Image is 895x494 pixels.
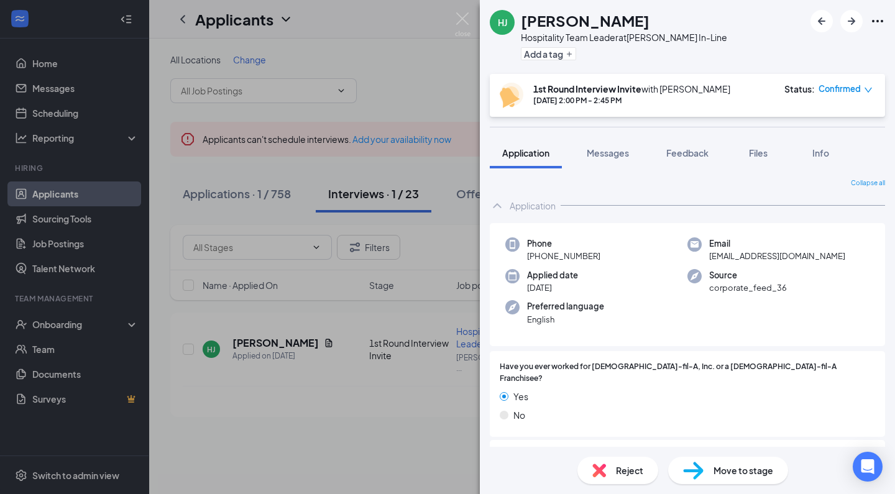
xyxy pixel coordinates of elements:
span: [DATE] [527,281,578,294]
span: Preferred language [527,300,604,313]
span: Source [709,269,787,281]
span: Applied date [527,269,578,281]
span: down [864,86,873,94]
span: Confirmed [819,83,861,95]
div: [DATE] 2:00 PM - 2:45 PM [533,95,730,106]
svg: Plus [566,50,573,58]
span: Yes [513,390,528,403]
div: HJ [498,16,507,29]
span: corporate_feed_36 [709,281,787,294]
button: PlusAdd a tag [521,47,576,60]
svg: ArrowRight [844,14,859,29]
span: Feedback [666,147,709,158]
svg: ChevronUp [490,198,505,213]
b: 1st Round Interview Invite [533,83,641,94]
span: Info [812,147,829,158]
span: Move to stage [714,464,773,477]
div: Open Intercom Messenger [853,452,883,482]
div: with [PERSON_NAME] [533,83,730,95]
h1: [PERSON_NAME] [521,10,649,31]
button: ArrowLeftNew [810,10,833,32]
svg: Ellipses [870,14,885,29]
span: Application [502,147,549,158]
div: Hospitality Team Leader at [PERSON_NAME] In-Line [521,31,727,43]
span: No [513,408,525,422]
span: English [527,313,604,326]
span: Collapse all [851,178,885,188]
span: Files [749,147,768,158]
span: Phone [527,237,600,250]
span: [EMAIL_ADDRESS][DOMAIN_NAME] [709,250,845,262]
span: Reject [616,464,643,477]
span: Have you ever worked for [DEMOGRAPHIC_DATA]-fil-A, Inc. or a [DEMOGRAPHIC_DATA]-fil-A Franchisee? [500,361,875,385]
svg: ArrowLeftNew [814,14,829,29]
button: ArrowRight [840,10,863,32]
div: Application [510,199,556,212]
span: Email [709,237,845,250]
span: Messages [587,147,629,158]
span: [PHONE_NUMBER] [527,250,600,262]
div: Status : [784,83,815,95]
